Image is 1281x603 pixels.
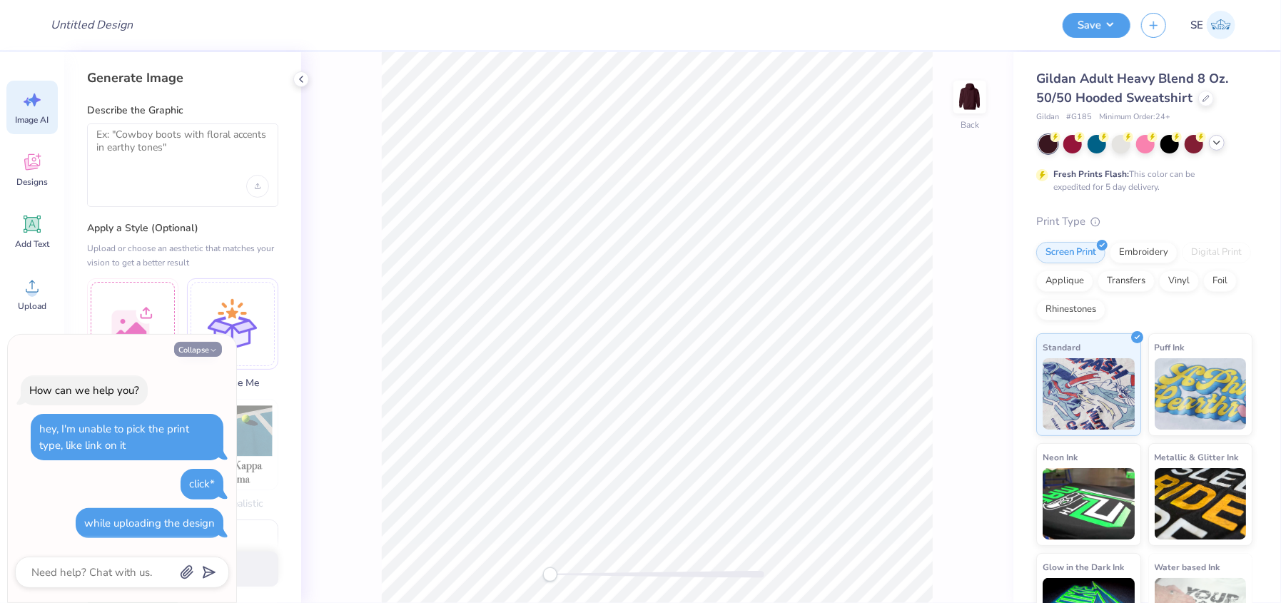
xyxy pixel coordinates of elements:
[1098,270,1155,292] div: Transfers
[1036,242,1105,263] div: Screen Print
[29,383,139,397] div: How can we help you?
[1155,358,1247,430] img: Puff Ink
[1036,270,1093,292] div: Applique
[87,241,278,270] div: Upload or choose an aesthetic that matches your vision to get a better result
[1155,559,1220,574] span: Water based Ink
[1099,111,1170,123] span: Minimum Order: 24 +
[1155,468,1247,539] img: Metallic & Glitter Ink
[87,103,278,118] label: Describe the Graphic
[1155,450,1239,465] span: Metallic & Glitter Ink
[16,114,49,126] span: Image AI
[87,69,278,86] div: Generate Image
[1053,168,1129,180] strong: Fresh Prints Flash:
[189,477,215,491] div: click*
[1110,242,1178,263] div: Embroidery
[1043,468,1135,539] img: Neon Ink
[1190,17,1203,34] span: SE
[1036,299,1105,320] div: Rhinestones
[174,342,222,357] button: Collapse
[1155,340,1185,355] span: Puff Ink
[18,300,46,312] span: Upload
[1159,270,1199,292] div: Vinyl
[84,516,215,530] div: while uploading the design
[39,11,144,39] input: Untitled Design
[1036,213,1252,230] div: Print Type
[1182,242,1251,263] div: Digital Print
[543,567,557,582] div: Accessibility label
[1184,11,1242,39] a: SE
[87,221,278,235] label: Apply a Style (Optional)
[961,118,979,131] div: Back
[246,175,269,198] div: Upload image
[1036,70,1228,106] span: Gildan Adult Heavy Blend 8 Oz. 50/50 Hooded Sweatshirt
[39,422,189,452] div: hey, I'm unable to pick the print type, like link on it
[956,83,984,111] img: Back
[1207,11,1235,39] img: Shirley Evaleen B
[1043,450,1078,465] span: Neon Ink
[1036,111,1059,123] span: Gildan
[1053,168,1229,193] div: This color can be expedited for 5 day delivery.
[1043,559,1124,574] span: Glow in the Dark Ink
[15,238,49,250] span: Add Text
[1043,340,1080,355] span: Standard
[16,176,48,188] span: Designs
[1043,358,1135,430] img: Standard
[1066,111,1092,123] span: # G185
[1203,270,1237,292] div: Foil
[1063,13,1130,38] button: Save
